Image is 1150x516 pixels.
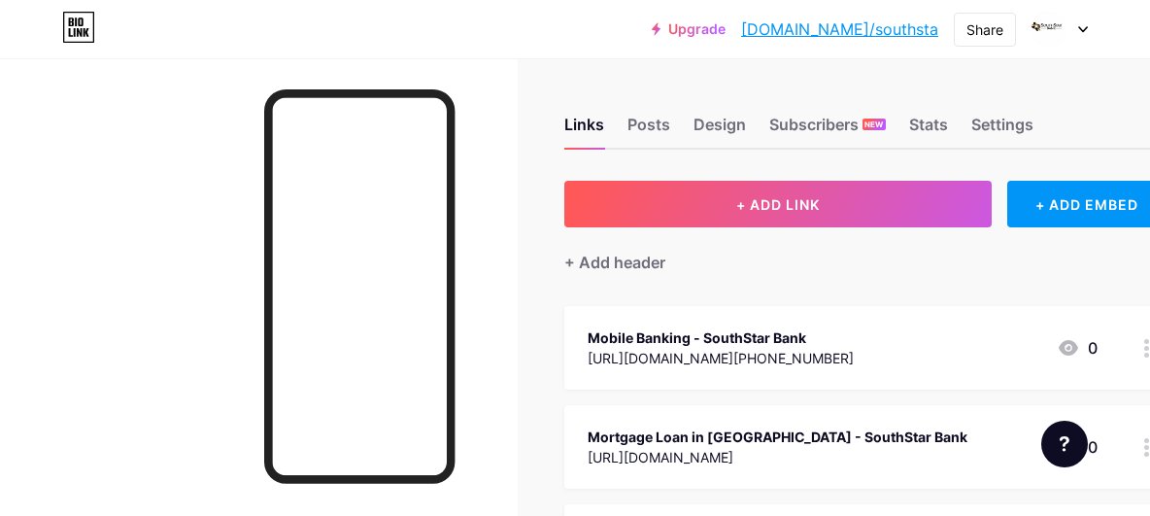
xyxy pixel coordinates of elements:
[864,119,883,130] span: NEW
[652,21,726,37] a: Upgrade
[588,447,967,467] div: [URL][DOMAIN_NAME]
[588,427,967,447] div: Mortgage Loan in [GEOGRAPHIC_DATA] - SouthStar Bank
[769,113,886,148] div: Subscribers
[971,113,1033,148] div: Settings
[741,17,938,41] a: [DOMAIN_NAME]/southsta
[909,113,948,148] div: Stats
[564,181,992,227] button: + ADD LINK
[564,113,604,148] div: Links
[966,19,1003,40] div: Share
[1057,336,1098,360] div: 0
[564,251,665,274] div: + Add header
[627,113,670,148] div: Posts
[736,196,820,213] span: + ADD LINK
[588,327,854,348] div: Mobile Banking - SouthStar Bank
[588,348,854,368] div: [URL][DOMAIN_NAME][PHONE_NUMBER]
[693,113,746,148] div: Design
[1031,11,1067,48] img: South Star Bank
